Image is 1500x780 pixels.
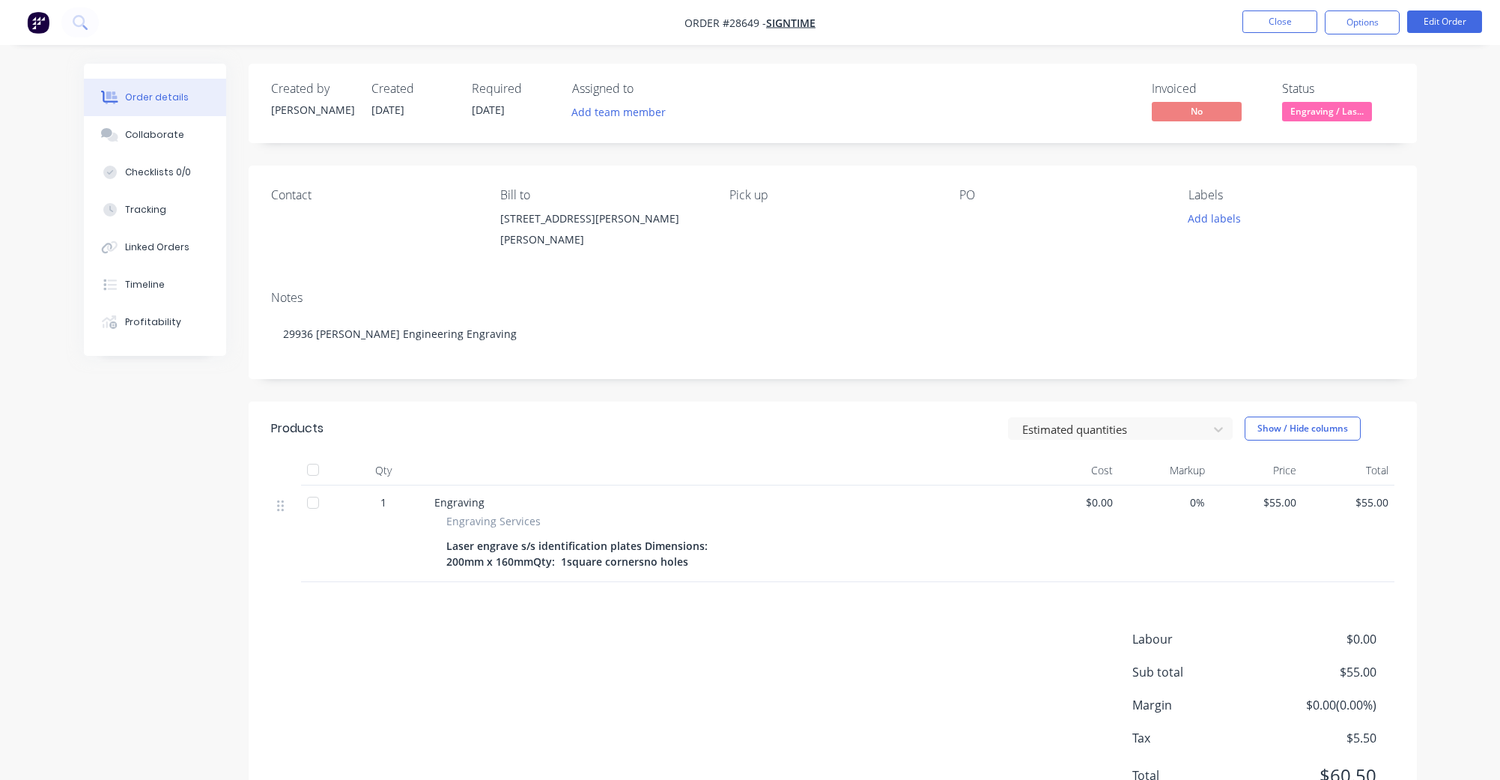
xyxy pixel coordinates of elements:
[338,456,428,486] div: Qty
[1302,456,1394,486] div: Total
[125,91,189,104] div: Order details
[1265,630,1376,648] span: $0.00
[766,16,816,30] a: SignTime
[729,188,935,202] div: Pick up
[271,188,476,202] div: Contact
[684,16,766,30] span: Order #28649 -
[380,495,386,510] span: 1
[500,208,705,256] div: [STREET_ADDRESS][PERSON_NAME][PERSON_NAME]
[125,203,166,217] div: Tracking
[1027,456,1120,486] div: Cost
[446,513,541,529] span: Engraving Services
[271,420,324,438] div: Products
[1282,102,1372,124] button: Engraving / Las...
[1152,102,1242,121] span: No
[371,82,454,96] div: Created
[1132,729,1266,747] span: Tax
[1188,188,1394,202] div: Labels
[1407,10,1482,33] button: Edit Order
[125,241,189,254] div: Linked Orders
[271,291,1394,305] div: Notes
[1132,630,1266,648] span: Labour
[84,154,226,191] button: Checklists 0/0
[1132,696,1266,714] span: Margin
[1125,495,1205,510] span: 0%
[84,229,226,266] button: Linked Orders
[1325,10,1400,34] button: Options
[271,82,353,96] div: Created by
[572,102,674,122] button: Add team member
[446,535,746,572] div: Laser engrave s/s identification plates Dimensions: 200mm x 160mmQty: 1square cornersno holes
[125,166,191,179] div: Checklists 0/0
[434,495,485,510] span: Engraving
[1245,417,1361,441] button: Show / Hide columns
[500,208,705,250] div: [STREET_ADDRESS][PERSON_NAME][PERSON_NAME]
[125,278,165,291] div: Timeline
[84,191,226,229] button: Tracking
[125,315,181,329] div: Profitability
[84,266,226,303] button: Timeline
[1132,663,1266,681] span: Sub total
[84,303,226,341] button: Profitability
[472,82,554,96] div: Required
[1265,663,1376,681] span: $55.00
[1265,696,1376,714] span: $0.00 ( 0.00 %)
[1152,82,1264,96] div: Invoiced
[1282,82,1394,96] div: Status
[371,103,404,117] span: [DATE]
[27,11,49,34] img: Factory
[84,116,226,154] button: Collaborate
[472,103,505,117] span: [DATE]
[1242,10,1317,33] button: Close
[1265,729,1376,747] span: $5.50
[1308,495,1388,510] span: $55.00
[572,82,722,96] div: Assigned to
[1211,456,1303,486] div: Price
[563,102,673,122] button: Add team member
[500,188,705,202] div: Bill to
[959,188,1165,202] div: PO
[1217,495,1297,510] span: $55.00
[271,311,1394,357] div: 29936 [PERSON_NAME] Engineering Engraving
[271,102,353,118] div: [PERSON_NAME]
[125,128,184,142] div: Collaborate
[84,79,226,116] button: Order details
[1282,102,1372,121] span: Engraving / Las...
[1180,208,1249,229] button: Add labels
[1119,456,1211,486] div: Markup
[1033,495,1114,510] span: $0.00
